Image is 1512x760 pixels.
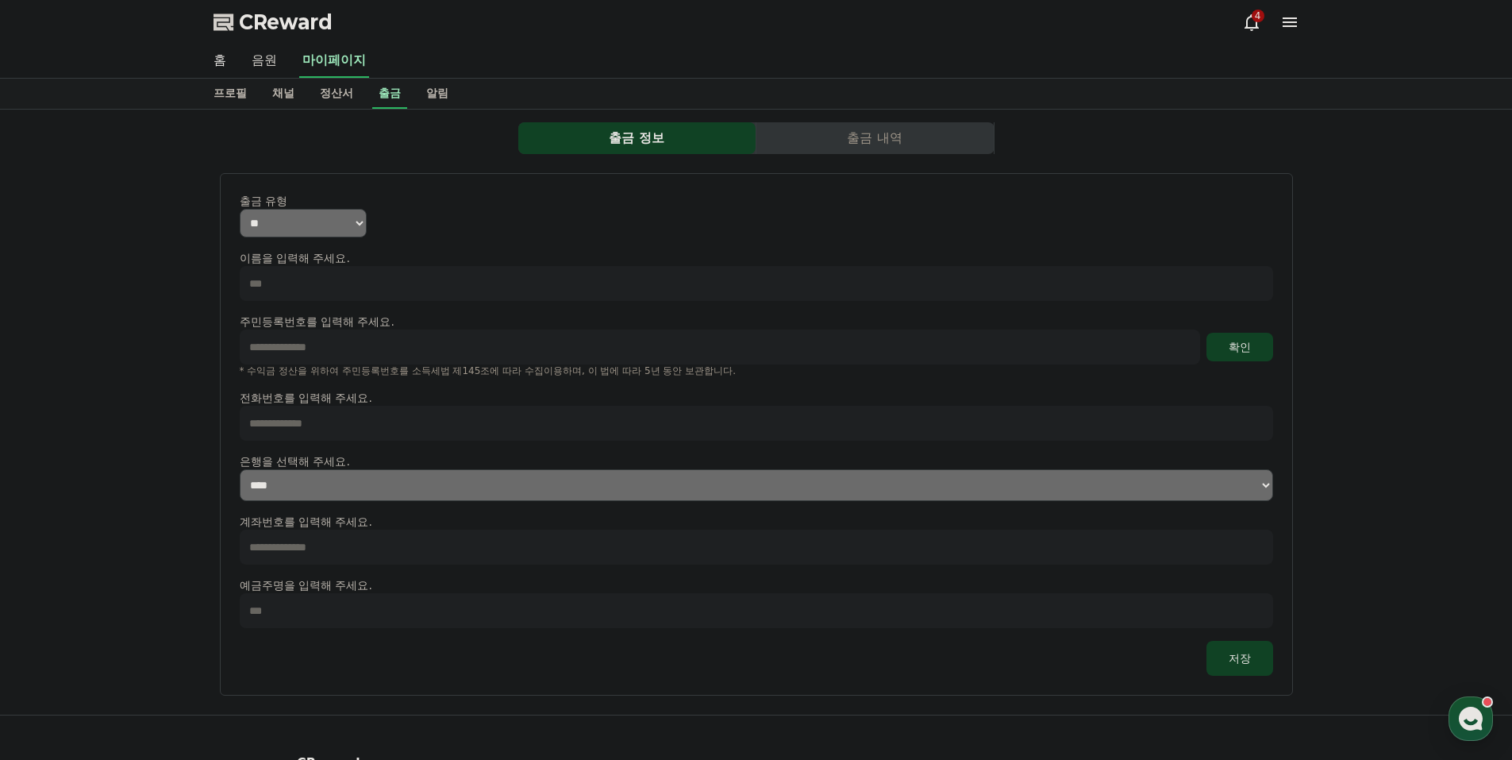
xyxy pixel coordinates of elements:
[105,503,205,543] a: 대화
[205,503,305,543] a: 설정
[240,314,394,330] p: 주민등록번호를 입력해 주세요.
[145,528,164,541] span: 대화
[201,79,260,109] a: 프로필
[240,250,1273,266] p: 이름을 입력해 주세요.
[240,365,1273,377] p: * 수익금 정산을 위하여 주민등록번호를 소득세법 제145조에 따라 수집이용하며, 이 법에 따라 5년 동안 보관합니다.
[5,503,105,543] a: 홈
[50,527,60,540] span: 홈
[240,193,1273,209] p: 출금 유형
[1206,641,1273,676] button: 저장
[307,79,366,109] a: 정산서
[239,10,333,35] span: CReward
[240,390,1273,406] p: 전화번호를 입력해 주세요.
[518,122,756,154] button: 출금 정보
[1252,10,1264,22] div: 4
[201,44,239,78] a: 홈
[756,122,994,154] button: 출금 내역
[414,79,461,109] a: 알림
[240,453,1273,469] p: 은행을 선택해 주세요.
[756,122,995,154] a: 출금 내역
[240,577,1273,593] p: 예금주명을 입력해 주세요.
[260,79,307,109] a: 채널
[372,79,407,109] a: 출금
[1206,333,1273,361] button: 확인
[1242,13,1261,32] a: 4
[245,527,264,540] span: 설정
[240,514,1273,530] p: 계좌번호를 입력해 주세요.
[214,10,333,35] a: CReward
[239,44,290,78] a: 음원
[299,44,369,78] a: 마이페이지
